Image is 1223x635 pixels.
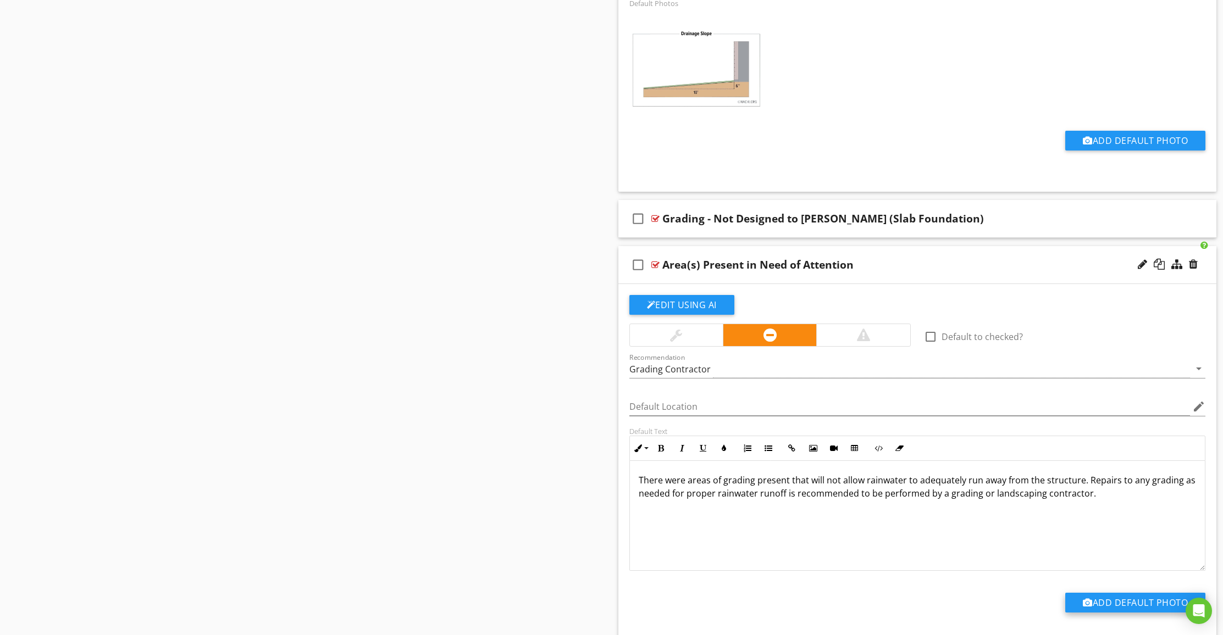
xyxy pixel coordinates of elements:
[672,438,693,459] button: Italic (⌘I)
[1192,362,1205,375] i: arrow_drop_down
[629,252,647,278] i: check_box_outline_blank
[629,295,734,315] button: Edit Using AI
[651,438,672,459] button: Bold (⌘B)
[629,205,647,232] i: check_box_outline_blank
[662,258,854,271] div: Area(s) Present in Need of Attention
[803,438,823,459] button: Insert Image (⌘P)
[823,438,844,459] button: Insert Video
[630,438,651,459] button: Inline Style
[662,212,984,225] div: Grading - Not Designed to [PERSON_NAME] (Slab Foundation)
[942,331,1023,342] label: Default to checked?
[713,438,734,459] button: Colors
[737,438,758,459] button: Ordered List
[889,438,910,459] button: Clear Formatting
[693,438,713,459] button: Underline (⌘U)
[1186,598,1212,624] div: Open Intercom Messenger
[629,364,711,374] div: Grading Contractor
[758,438,779,459] button: Unordered List
[629,427,1206,436] div: Default Text
[1192,400,1205,413] i: edit
[1065,593,1205,612] button: Add Default Photo
[1065,131,1205,151] button: Add Default Photo
[626,23,767,114] img: img_0086.jpeg
[782,438,803,459] button: Insert Link (⌘K)
[639,474,1197,500] p: There were areas of grading present that will not allow rainwater to adequately run away from the...
[629,398,1191,416] input: Default Location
